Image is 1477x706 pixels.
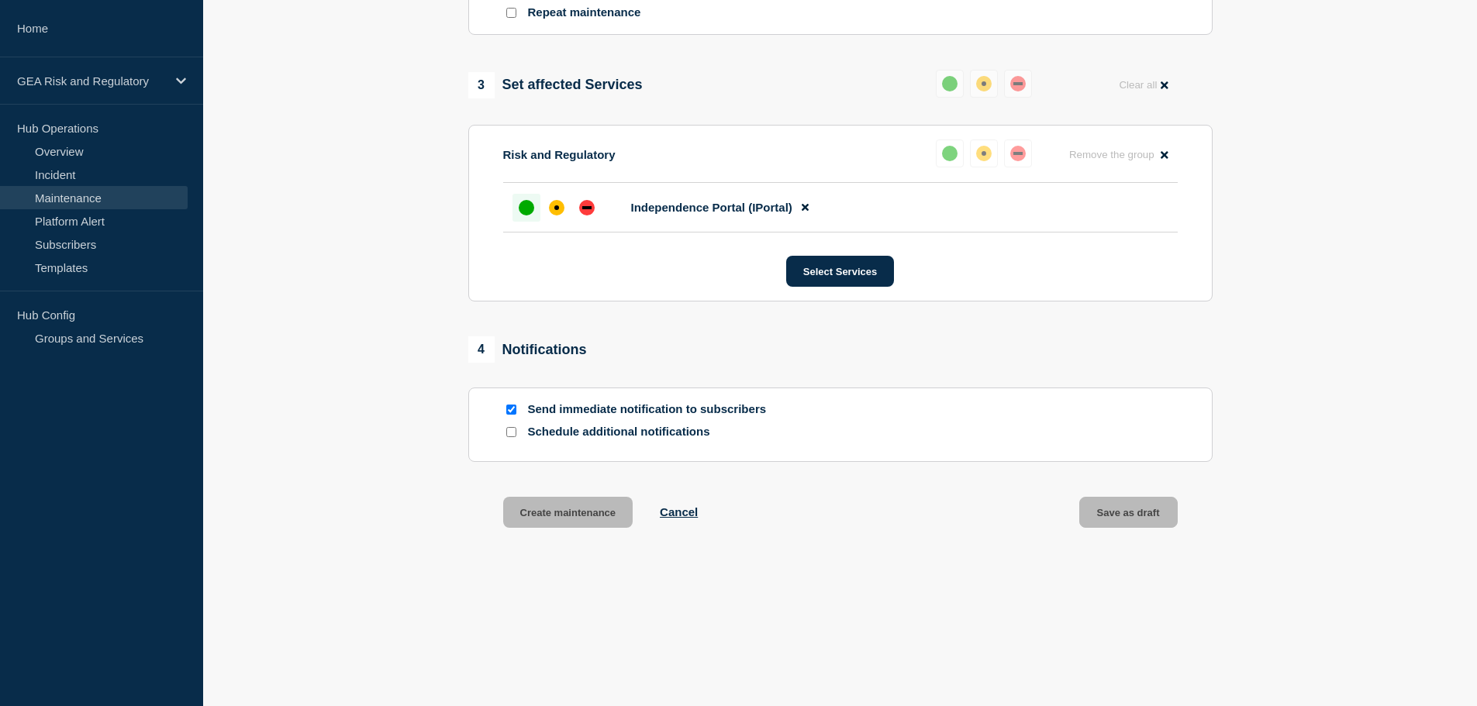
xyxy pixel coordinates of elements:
div: Set affected Services [468,72,643,98]
input: Repeat maintenance [506,8,516,18]
div: affected [976,76,992,91]
div: down [1010,146,1026,161]
button: Clear all [1109,70,1177,100]
button: Save as draft [1079,497,1178,528]
button: Remove the group [1060,139,1178,170]
button: up [936,139,964,167]
input: Send immediate notification to subscribers [506,405,516,415]
button: down [1004,70,1032,98]
div: Notifications [468,336,587,363]
button: Cancel [660,505,698,518]
span: Independence Portal (IPortal) [631,201,792,214]
button: Create maintenance [503,497,633,528]
div: down [579,200,595,215]
div: affected [976,146,992,161]
p: Send immediate notification to subscribers [528,402,776,417]
div: up [942,76,958,91]
button: up [936,70,964,98]
span: Remove the group [1069,149,1154,160]
span: 3 [468,72,495,98]
p: GEA Risk and Regulatory [17,74,166,88]
p: Risk and Regulatory [503,148,616,161]
div: up [942,146,958,161]
button: down [1004,139,1032,167]
input: Schedule additional notifications [506,427,516,437]
p: Repeat maintenance [528,5,641,20]
p: Schedule additional notifications [528,425,776,439]
span: 4 [468,336,495,363]
button: affected [970,139,998,167]
div: down [1010,76,1026,91]
button: Select Services [786,256,894,287]
button: affected [970,70,998,98]
div: affected [549,200,564,215]
div: up [519,200,534,215]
